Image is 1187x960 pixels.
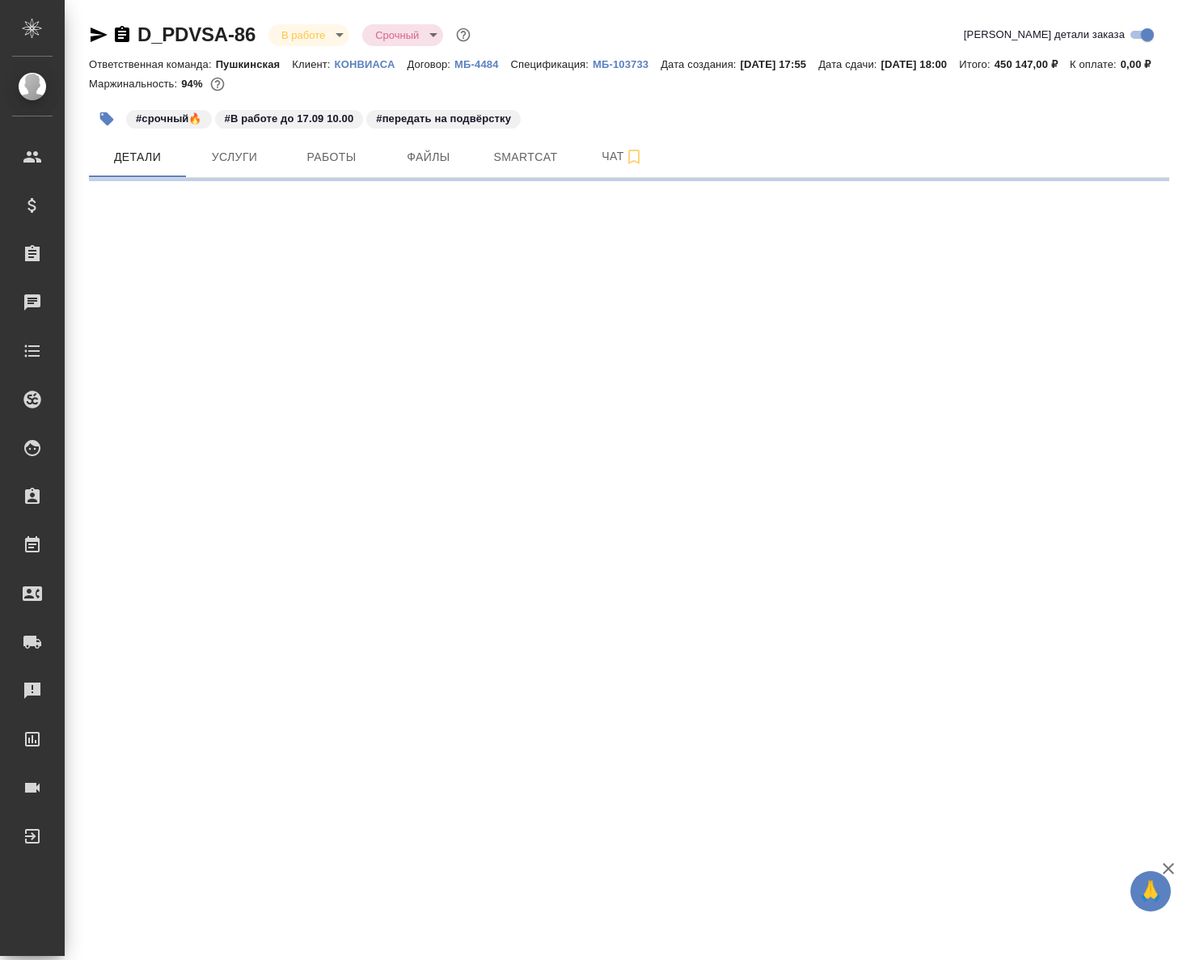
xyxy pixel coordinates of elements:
[959,58,994,70] p: Итого:
[89,78,181,90] p: Маржинальность:
[293,147,370,167] span: Работы
[335,57,408,70] a: КОНВИАСА
[1121,58,1164,70] p: 0,00 ₽
[277,28,330,42] button: В работе
[376,111,511,127] p: #передать на подвёрстку
[881,58,960,70] p: [DATE] 18:00
[593,57,661,70] a: МБ-103733
[1130,871,1171,911] button: 🙏
[370,28,424,42] button: Срочный
[99,147,176,167] span: Детали
[136,111,202,127] p: #срочный🔥
[207,74,228,95] button: 21263.92 RUB;
[89,101,125,137] button: Добавить тэг
[196,147,273,167] span: Услуги
[362,24,443,46] div: В работе
[964,27,1125,43] span: [PERSON_NAME] детали заказа
[741,58,819,70] p: [DATE] 17:55
[453,24,474,45] button: Доп статусы указывают на важность/срочность заказа
[335,58,408,70] p: КОНВИАСА
[125,111,213,125] span: срочный🔥
[181,78,206,90] p: 94%
[818,58,881,70] p: Дата сдачи:
[137,23,256,45] a: D_PDVSA-86
[511,58,593,70] p: Спецификация:
[454,58,510,70] p: МБ-4484
[1070,58,1121,70] p: К оплате:
[216,58,293,70] p: Пушкинская
[390,147,467,167] span: Файлы
[292,58,334,70] p: Клиент:
[1137,874,1164,908] span: 🙏
[593,58,661,70] p: МБ-103733
[365,111,522,125] span: передать на подвёрстку
[225,111,354,127] p: #В работе до 17.09 10.00
[454,57,510,70] a: МБ-4484
[89,58,216,70] p: Ответственная команда:
[624,147,644,167] svg: Подписаться
[112,25,132,44] button: Скопировать ссылку
[268,24,349,46] div: В работе
[487,147,564,167] span: Smartcat
[89,25,108,44] button: Скопировать ссылку для ЯМессенджера
[995,58,1070,70] p: 450 147,00 ₽
[584,146,661,167] span: Чат
[661,58,740,70] p: Дата создания:
[407,58,454,70] p: Договор:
